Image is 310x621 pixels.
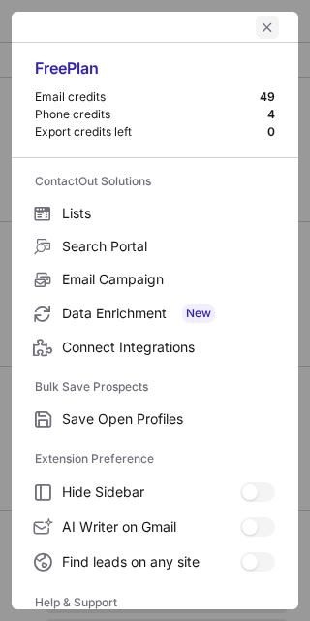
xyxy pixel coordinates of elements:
button: right-button [31,17,50,37]
div: 0 [267,124,275,140]
div: 4 [267,107,275,122]
span: Lists [62,205,275,222]
div: Free Plan [35,58,275,89]
label: AI Writer on Gmail [12,509,298,544]
label: Find leads on any site [12,544,298,579]
button: left-button [256,16,279,39]
label: Hide Sidebar [12,474,298,509]
span: Search Portal [62,238,275,255]
div: Phone credits [35,107,267,122]
div: Email credits [35,89,260,105]
label: Lists [12,197,298,230]
span: Save Open Profiles [62,410,275,428]
span: Data Enrichment [62,304,275,323]
label: Search Portal [12,230,298,263]
span: Email Campaign [62,271,275,288]
span: AI Writer on Gmail [62,518,240,536]
div: Export credits left [35,124,267,140]
span: Hide Sidebar [62,483,240,501]
label: Data Enrichment New [12,296,298,331]
label: Email Campaign [12,263,298,296]
label: Bulk Save Prospects [35,372,275,403]
div: 49 [260,89,275,105]
label: Save Open Profiles [12,403,298,436]
span: New [182,304,215,323]
label: Extension Preference [35,443,275,474]
label: Connect Integrations [12,331,298,364]
span: Connect Integrations [62,339,275,356]
label: Help & Support [35,587,275,618]
label: ContactOut Solutions [35,166,275,197]
span: Find leads on any site [62,553,240,571]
